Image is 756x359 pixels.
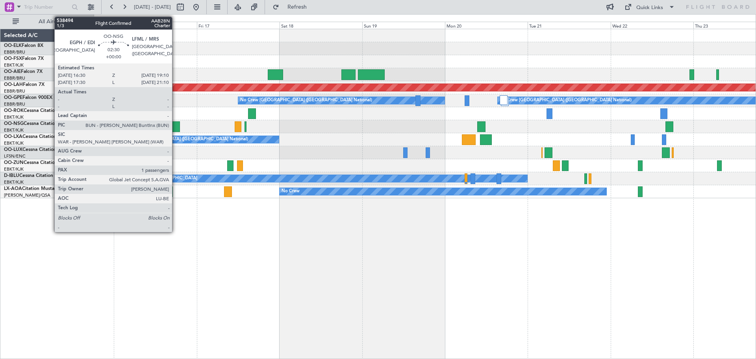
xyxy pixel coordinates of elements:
[4,147,66,152] a: OO-LUXCessna Citation CJ4
[636,4,663,12] div: Quick Links
[280,22,362,29] div: Sat 18
[281,4,314,10] span: Refresh
[4,127,24,133] a: EBKT/KJK
[24,1,69,13] input: Trip Number
[4,134,66,139] a: OO-LXACessna Citation CJ4
[4,56,44,61] a: OO-FSXFalcon 7X
[269,1,316,13] button: Refresh
[4,147,22,152] span: OO-LUX
[4,88,25,94] a: EBBR/BRU
[4,121,67,126] a: OO-NSGCessna Citation CJ4
[528,22,610,29] div: Tue 21
[4,173,19,178] span: D-IBLU
[4,75,25,81] a: EBBR/BRU
[445,22,528,29] div: Mon 20
[4,114,24,120] a: EBKT/KJK
[4,173,62,178] a: D-IBLUCessna Citation M2
[116,134,248,145] div: No Crew [GEOGRAPHIC_DATA] ([GEOGRAPHIC_DATA] National)
[4,160,24,165] span: OO-ZUN
[4,49,25,55] a: EBBR/BRU
[4,108,24,113] span: OO-ROK
[4,186,60,191] a: LX-AOACitation Mustang
[611,22,693,29] div: Wed 22
[500,95,632,106] div: No Crew [GEOGRAPHIC_DATA] ([GEOGRAPHIC_DATA] National)
[161,56,252,67] div: Planned Maint Kortrijk-[GEOGRAPHIC_DATA]
[4,82,44,87] a: OO-LAHFalcon 7X
[4,69,43,74] a: OO-AIEFalcon 7X
[621,1,679,13] button: Quick Links
[9,15,85,28] button: All Aircraft
[4,108,67,113] a: OO-ROKCessna Citation CJ4
[4,95,69,100] a: OO-GPEFalcon 900EX EASy II
[4,82,23,87] span: OO-LAH
[282,186,300,197] div: No Crew
[114,22,196,29] div: Thu 16
[116,173,197,184] div: No Crew Kortrijk-[GEOGRAPHIC_DATA]
[4,56,22,61] span: OO-FSX
[20,19,83,24] span: All Aircraft
[4,121,24,126] span: OO-NSG
[4,134,22,139] span: OO-LXA
[4,101,25,107] a: EBBR/BRU
[4,140,24,146] a: EBKT/KJK
[4,160,67,165] a: OO-ZUNCessna Citation CJ4
[4,69,21,74] span: OO-AIE
[4,192,50,198] a: [PERSON_NAME]/QSA
[4,179,24,185] a: EBKT/KJK
[4,62,24,68] a: EBKT/KJK
[4,95,22,100] span: OO-GPE
[4,166,24,172] a: EBKT/KJK
[95,16,109,22] div: [DATE]
[4,186,22,191] span: LX-AOA
[4,43,43,48] a: OO-ELKFalcon 8X
[240,95,372,106] div: No Crew [GEOGRAPHIC_DATA] ([GEOGRAPHIC_DATA] National)
[134,4,171,11] span: [DATE] - [DATE]
[4,153,26,159] a: LFSN/ENC
[362,22,445,29] div: Sun 19
[4,43,22,48] span: OO-ELK
[197,22,280,29] div: Fri 17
